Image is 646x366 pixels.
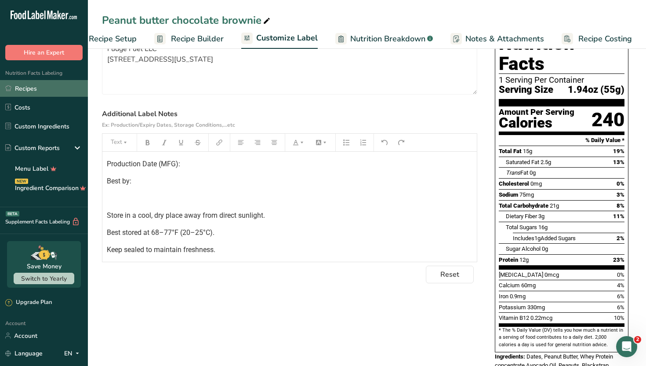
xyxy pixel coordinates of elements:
[107,177,131,185] span: Best by:
[94,14,112,32] img: Profile image for Rachelle
[111,14,128,32] img: Profile image for Reem
[6,211,19,216] div: BETA
[21,274,67,283] span: Switch to Yearly
[102,109,477,130] label: Additional Label Notes
[506,245,541,252] span: Sugar Alcohol
[538,213,544,220] span: 3g
[495,353,525,360] span: Ingredients:
[499,180,529,187] span: Cholesterol
[613,213,624,220] span: 11%
[5,298,52,307] div: Upgrade Plan
[18,77,158,92] p: How can we help?
[39,133,90,142] div: [PERSON_NAME]
[568,84,624,95] span: 1.94oz (55g)
[350,33,425,45] span: Nutrition Breakdown
[499,315,529,321] span: Vitamin B12
[132,274,176,310] button: News
[592,108,624,132] div: 240
[127,14,145,32] img: Profile image for Aya
[562,29,632,49] a: Recipe Costing
[510,293,526,300] span: 0.9mg
[13,208,163,224] div: Hire an Expert Services
[18,161,147,171] div: Send us a message
[617,293,624,300] span: 6%
[335,29,433,49] a: Nutrition Breakdown
[617,235,624,242] span: 2%
[499,84,553,95] span: Serving Size
[499,282,520,289] span: Calcium
[465,33,544,45] span: Notes & Attachments
[538,224,548,231] span: 16g
[499,148,522,154] span: Total Fat
[506,159,539,165] span: Saturated Fat
[450,29,544,49] a: Notes & Attachments
[27,262,62,271] div: Save Money
[145,296,162,303] span: News
[107,228,214,237] span: Best stored at 68–77°F (20–25°C).
[499,304,526,311] span: Potassium
[5,346,43,361] a: Language
[634,336,641,343] span: 2
[530,180,542,187] span: 0mg
[14,273,74,284] button: Switch to Yearly
[154,29,224,49] a: Recipe Builder
[499,33,624,74] h1: Nutrition Facts
[499,271,543,278] span: [MEDICAL_DATA]
[617,304,624,311] span: 6%
[89,33,137,45] span: Recipe Setup
[18,111,158,120] div: Recent message
[9,117,167,149] div: Profile image for AyaRate your conversation[PERSON_NAME]•20h ago
[51,296,81,303] span: Messages
[426,266,474,283] button: Reset
[107,160,180,168] span: Production Date (MFG):
[499,117,574,129] div: Calories
[530,315,552,321] span: 0.22mcg
[499,108,574,117] div: Amount Per Serving
[499,135,624,146] section: % Daily Value *
[506,169,520,176] i: Trans
[617,180,624,187] span: 0%
[617,271,624,278] span: 0%
[499,76,624,84] div: 1 Serving Per Container
[88,274,132,310] button: Help
[18,62,158,77] p: Hi [PERSON_NAME]
[578,33,632,45] span: Recipe Costing
[39,124,120,132] span: Rate your conversation
[499,191,518,198] span: Sodium
[534,235,541,242] span: 1g
[107,211,265,220] span: Store in a cool, dry place away from direct sunlight.
[613,159,624,165] span: 13%
[523,148,532,154] span: 15g
[527,304,545,311] span: 330mg
[107,245,215,254] span: Keep sealed to maintain freshness.
[440,269,459,280] span: Reset
[499,293,508,300] span: Iron
[18,227,147,246] div: How to Print Your Labels & Choose the Right Printer
[617,191,624,198] span: 3%
[499,327,624,348] section: * The % Daily Value (DV) tells you how much a nutrient in a serving of food contributes to a dail...
[102,12,272,28] div: Peanut butter chocolate brownie
[616,336,637,357] iframe: Intercom live chat
[613,256,624,263] span: 23%
[256,32,318,44] span: Customize Label
[18,191,71,200] span: Search for help
[5,45,83,60] button: Hire an Expert
[617,202,624,209] span: 8%
[499,202,548,209] span: Total Carbohydrate
[614,315,624,321] span: 10%
[103,296,117,303] span: Help
[506,213,537,220] span: Dietary Fiber
[550,202,559,209] span: 21g
[151,14,167,30] div: Close
[506,224,537,231] span: Total Sugars
[541,159,551,165] span: 2.5g
[519,256,529,263] span: 12g
[15,179,28,184] div: NEW
[5,143,60,153] div: Custom Reports
[544,271,559,278] span: 0mcg
[102,121,235,128] span: Ex: Production/Expiry Dates, Storage Conditions,...etc
[499,256,518,263] span: Protein
[542,245,548,252] span: 0g
[530,169,536,176] span: 0g
[513,235,576,242] span: Includes Added Sugars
